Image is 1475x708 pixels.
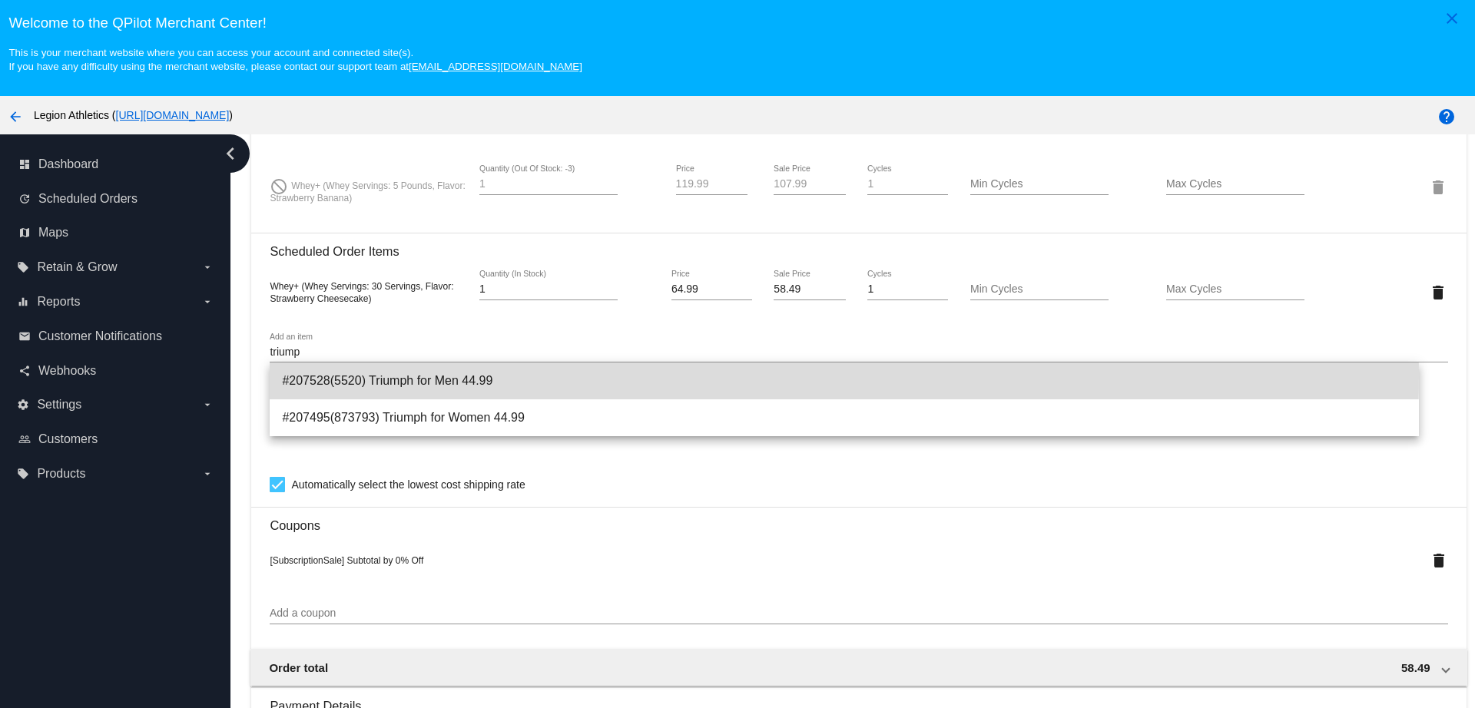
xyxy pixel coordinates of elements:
span: [SubscriptionSale] Subtotal by 0% Off [270,555,423,566]
mat-icon: delete [1429,178,1447,197]
span: Legion Athletics ( ) [34,109,233,121]
i: chevron_left [218,141,243,166]
span: Reports [37,295,80,309]
span: 58.49 [1401,661,1430,674]
span: Products [37,467,85,481]
input: Cycles [867,283,948,296]
input: Min Cycles [970,283,1109,296]
i: email [18,330,31,342]
i: local_offer [17,261,29,273]
span: Webhooks [38,364,96,378]
mat-icon: do_not_disturb [270,177,288,196]
input: Sale Price [774,283,845,296]
span: #207495(873793) Triumph for Women 44.99 [282,399,1406,436]
input: Add an item [270,346,1447,359]
span: Dashboard [38,157,98,171]
input: Price [671,283,752,296]
mat-icon: close [1443,9,1461,28]
h3: Coupons [270,507,1447,533]
a: [EMAIL_ADDRESS][DOMAIN_NAME] [409,61,582,72]
mat-expansion-panel-header: Order total 58.49 [250,649,1467,686]
span: Whey+ (Whey Servings: 30 Servings, Flavor: Strawberry Cheesecake) [270,281,453,304]
i: arrow_drop_down [201,399,214,411]
a: update Scheduled Orders [18,187,214,211]
input: Quantity (In Stock) [479,283,618,296]
mat-icon: delete [1430,551,1448,570]
span: Whey+ (Whey Servings: 5 Pounds, Flavor: Strawberry Banana) [270,180,465,203]
i: equalizer [17,296,29,308]
a: map Maps [18,220,214,245]
h3: Scheduled Order Items [270,233,1447,259]
a: share Webhooks [18,359,214,383]
mat-icon: help [1437,108,1456,126]
a: dashboard Dashboard [18,152,214,177]
i: arrow_drop_down [201,296,214,308]
input: Price [676,178,747,190]
i: map [18,227,31,239]
i: people_outline [18,433,31,445]
input: Add a coupon [270,607,1447,620]
i: arrow_drop_down [201,261,214,273]
span: Customer Notifications [38,329,162,343]
mat-icon: arrow_back [6,108,25,126]
input: Sale Price [774,178,845,190]
span: #207528(5520) Triumph for Men 44.99 [282,362,1406,399]
span: Customers [38,432,98,446]
a: people_outline Customers [18,427,214,452]
input: Min Cycles [970,178,1109,190]
span: Settings [37,398,81,412]
span: Retain & Grow [37,260,117,274]
span: Maps [38,226,68,240]
span: Scheduled Orders [38,192,138,206]
input: Quantity (Out Of Stock: -3) [479,178,618,190]
span: Order total [269,661,328,674]
i: update [18,193,31,205]
a: [URL][DOMAIN_NAME] [116,109,230,121]
small: This is your merchant website where you can access your account and connected site(s). If you hav... [8,47,582,72]
input: Max Cycles [1166,283,1304,296]
h3: Welcome to the QPilot Merchant Center! [8,15,1466,31]
i: settings [17,399,29,411]
a: email Customer Notifications [18,324,214,349]
i: dashboard [18,158,31,170]
i: local_offer [17,468,29,480]
input: Cycles [867,178,948,190]
i: arrow_drop_down [201,468,214,480]
mat-icon: delete [1429,283,1447,302]
i: share [18,365,31,377]
input: Max Cycles [1166,178,1304,190]
span: Automatically select the lowest cost shipping rate [291,475,525,494]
